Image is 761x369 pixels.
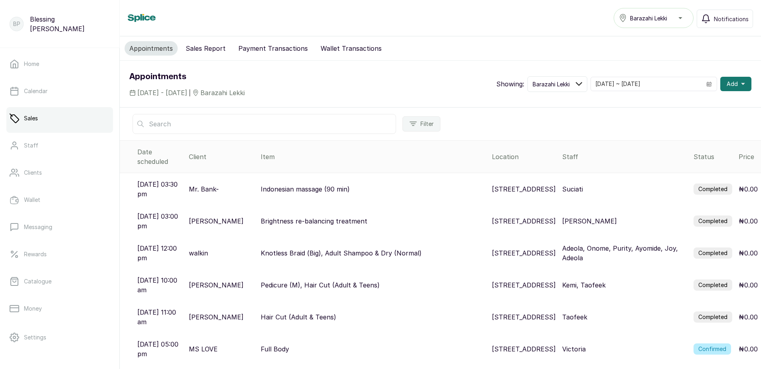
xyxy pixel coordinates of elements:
[714,15,749,23] span: Notifications
[261,344,289,354] p: Full Body
[591,77,702,91] input: Select date
[562,312,587,322] p: Taofeek
[6,53,113,75] a: Home
[24,196,40,204] p: Wallet
[316,41,386,56] button: Wallet Transactions
[6,162,113,184] a: Clients
[189,152,254,162] div: Client
[496,79,524,89] p: Showing:
[720,77,751,91] button: Add
[694,152,732,162] div: Status
[492,248,556,258] p: [STREET_ADDRESS]
[189,184,219,194] p: Mr. Bank-
[189,216,244,226] p: [PERSON_NAME]
[694,279,732,291] label: Completed
[739,312,758,322] p: ₦0.00
[533,80,570,88] span: Barazahi Lekki
[694,247,732,259] label: Completed
[562,184,583,194] p: Suciati
[189,312,244,322] p: [PERSON_NAME]
[189,89,191,97] span: |
[420,120,434,128] span: Filter
[727,80,738,88] span: Add
[6,297,113,320] a: Money
[24,142,38,150] p: Staff
[137,211,182,231] p: [DATE] 03:00 pm
[137,339,182,359] p: [DATE] 05:00 pm
[137,88,187,98] span: [DATE] - [DATE]
[562,152,687,162] div: Staff
[492,184,556,194] p: [STREET_ADDRESS]
[6,243,113,265] a: Rewards
[261,248,422,258] p: Knotless Braid (Big), Adult Shampoo & Dry (Normal)
[234,41,313,56] button: Payment Transactions
[261,152,486,162] div: Item
[261,184,350,194] p: Indonesian massage (90 min)
[739,152,758,162] div: Price
[137,180,182,199] p: [DATE] 03:30 pm
[6,189,113,211] a: Wallet
[24,114,38,122] p: Sales
[492,312,556,322] p: [STREET_ADDRESS]
[261,280,380,290] p: Pedicure (M), Hair Cut (Adult & Teens)
[137,275,182,295] p: [DATE] 10:00 am
[24,87,48,95] p: Calendar
[562,280,606,290] p: Kemi, Taofeek
[562,243,687,263] p: Adeola, Onome, Purity, Ayomide, Joy, Adeola
[189,248,208,258] p: walkin
[24,169,42,177] p: Clients
[6,326,113,349] a: Settings
[30,14,110,34] p: Blessing [PERSON_NAME]
[6,134,113,157] a: Staff
[24,277,52,285] p: Catalogue
[137,243,182,263] p: [DATE] 12:00 pm
[694,311,732,323] label: Completed
[739,184,758,194] p: ₦0.00
[492,280,556,290] p: [STREET_ADDRESS]
[630,14,667,22] span: Barazahi Lekki
[261,216,367,226] p: Brightness re-balancing treatment
[694,343,731,355] label: Confirmed
[492,152,556,162] div: Location
[706,81,712,87] svg: calendar
[492,216,556,226] p: [STREET_ADDRESS]
[24,250,47,258] p: Rewards
[739,344,758,354] p: ₦0.00
[137,147,182,166] div: Date scheduled
[739,248,758,258] p: ₦0.00
[24,60,39,68] p: Home
[261,312,336,322] p: Hair Cut (Adult & Teens)
[527,76,587,92] button: Barazahi Lekki
[562,344,586,354] p: Victoria
[694,184,732,195] label: Completed
[6,80,113,102] a: Calendar
[739,280,758,290] p: ₦0.00
[562,216,617,226] p: [PERSON_NAME]
[6,216,113,238] a: Messaging
[137,307,182,327] p: [DATE] 11:00 am
[402,116,440,132] button: Filter
[6,107,113,130] a: Sales
[739,216,758,226] p: ₦0.00
[189,344,218,354] p: MS LOVE
[13,20,20,28] p: BP
[189,280,244,290] p: [PERSON_NAME]
[133,114,396,134] input: Search
[694,215,732,227] label: Completed
[697,10,753,28] button: Notifications
[6,270,113,293] a: Catalogue
[614,8,694,28] button: Barazahi Lekki
[200,88,245,98] span: Barazahi Lekki
[24,305,42,313] p: Money
[24,223,52,231] p: Messaging
[125,41,178,56] button: Appointments
[129,70,245,83] h1: Appointments
[181,41,230,56] button: Sales Report
[24,333,46,341] p: Settings
[492,344,556,354] p: [STREET_ADDRESS]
